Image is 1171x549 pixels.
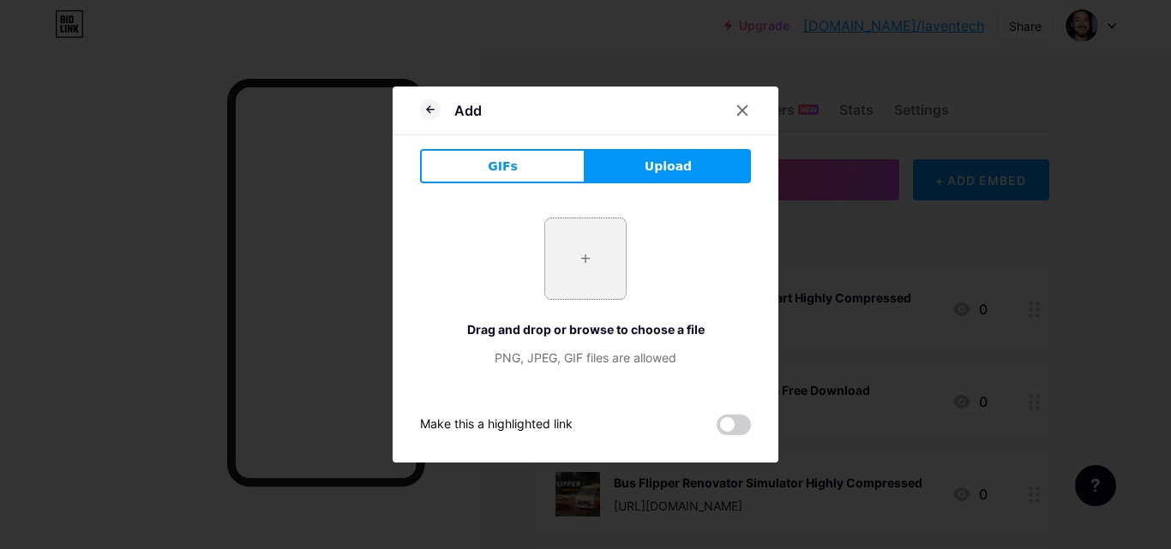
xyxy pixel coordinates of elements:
[488,158,518,176] span: GIFs
[420,149,585,183] button: GIFs
[420,349,751,367] div: PNG, JPEG, GIF files are allowed
[420,320,751,338] div: Drag and drop or browse to choose a file
[420,415,573,435] div: Make this a highlighted link
[645,158,692,176] span: Upload
[454,100,482,121] div: Add
[585,149,751,183] button: Upload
